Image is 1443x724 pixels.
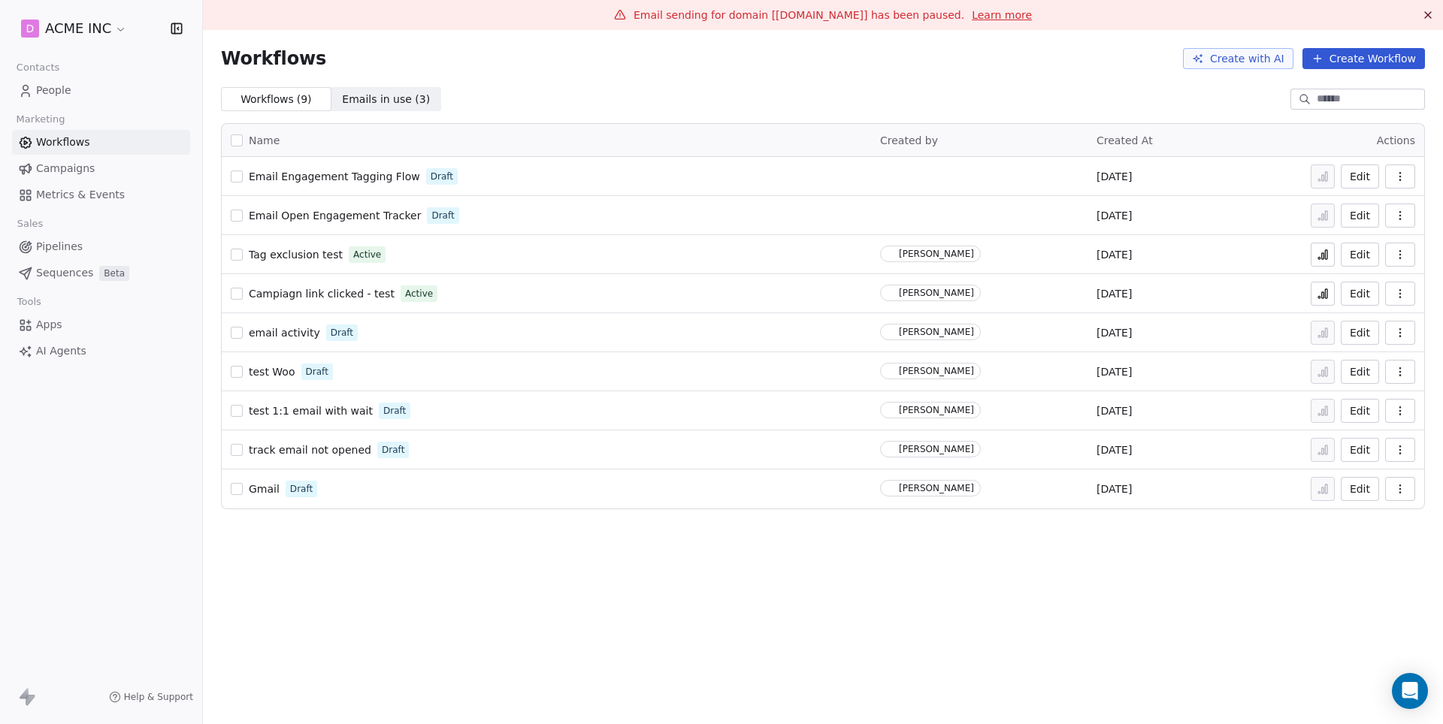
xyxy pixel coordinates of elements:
span: [DATE] [1097,247,1132,262]
a: Metrics & Events [12,183,190,207]
span: Sales [11,213,50,235]
img: H [883,288,894,299]
a: Learn more [972,8,1032,23]
button: Edit [1341,360,1379,384]
a: Campiagn link clicked - test [249,286,395,301]
span: Workflows [221,48,326,69]
button: Edit [1341,204,1379,228]
span: [DATE] [1097,364,1132,379]
span: [DATE] [1097,403,1132,418]
span: [DATE] [1097,325,1132,340]
span: [DATE] [1097,169,1132,184]
a: track email not opened [249,442,371,457]
span: Tools [11,291,47,313]
a: Workflows [12,130,190,155]
button: Create with AI [1183,48,1293,69]
span: AI Agents [36,343,86,359]
a: Edit [1341,164,1379,189]
a: email activity [249,325,320,340]
span: Marketing [10,108,71,131]
span: Created At [1097,134,1153,146]
button: Edit [1341,321,1379,345]
img: M [883,444,894,455]
span: [DATE] [1097,208,1132,223]
a: Email Open Engagement Tracker [249,208,421,223]
span: Sequences [36,265,93,281]
span: Active [405,287,433,300]
button: DACME INC [18,16,130,41]
span: test 1:1 email with wait [249,405,373,417]
a: Email Engagement Tagging Flow [249,169,420,184]
div: [PERSON_NAME] [899,405,974,415]
div: [PERSON_NAME] [899,249,974,259]
span: [DATE] [1097,442,1132,457]
span: Draft [306,365,328,379]
span: email activity [249,327,320,339]
div: [PERSON_NAME] [899,288,974,298]
a: Tag exclusion test [249,247,343,262]
a: Gmail [249,481,280,496]
img: H [883,405,894,416]
button: Edit [1341,243,1379,267]
a: AI Agents [12,339,190,364]
img: M [883,366,894,377]
span: Beta [99,266,129,281]
button: Edit [1341,477,1379,501]
button: Create Workflow [1302,48,1425,69]
span: test Woo [249,366,295,378]
a: Pipelines [12,234,190,259]
div: [PERSON_NAME] [899,366,974,376]
span: ACME INC [45,19,111,38]
button: Edit [1341,399,1379,423]
span: Contacts [10,56,66,79]
a: SequencesBeta [12,261,190,285]
span: Draft [383,404,406,418]
span: Created by [880,134,938,146]
img: H [883,483,894,494]
span: Campaigns [36,161,95,176]
span: Email sending for domain [[DOMAIN_NAME]] has been paused. [634,9,964,21]
span: Email Engagement Tagging Flow [249,170,420,183]
span: Gmail [249,483,280,495]
div: [PERSON_NAME] [899,444,974,454]
span: Draft [431,170,453,183]
span: Apps [36,317,62,333]
span: Draft [382,443,404,457]
span: Name [249,133,280,149]
span: [DATE] [1097,481,1132,496]
a: Apps [12,312,190,337]
span: D [26,21,35,36]
span: Actions [1377,134,1415,146]
span: Draft [331,326,353,339]
img: H [883,249,894,260]
span: Email Open Engagement Tracker [249,210,421,222]
span: Help & Support [124,691,193,703]
button: Edit [1341,438,1379,462]
span: Draft [290,482,313,496]
span: People [36,83,71,98]
span: track email not opened [249,444,371,456]
span: Pipelines [36,239,83,255]
img: M [883,327,894,338]
div: [PERSON_NAME] [899,327,974,337]
div: [PERSON_NAME] [899,483,974,493]
a: test Woo [249,364,295,379]
a: Edit [1341,282,1379,306]
span: Active [353,248,381,261]
span: [DATE] [1097,286,1132,301]
a: People [12,78,190,103]
span: Emails in use ( 3 ) [342,92,430,107]
a: Campaigns [12,156,190,181]
a: Help & Support [109,691,193,703]
span: Tag exclusion test [249,249,343,261]
span: Workflows [36,134,90,150]
div: Open Intercom Messenger [1392,673,1428,709]
span: Metrics & Events [36,187,125,203]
